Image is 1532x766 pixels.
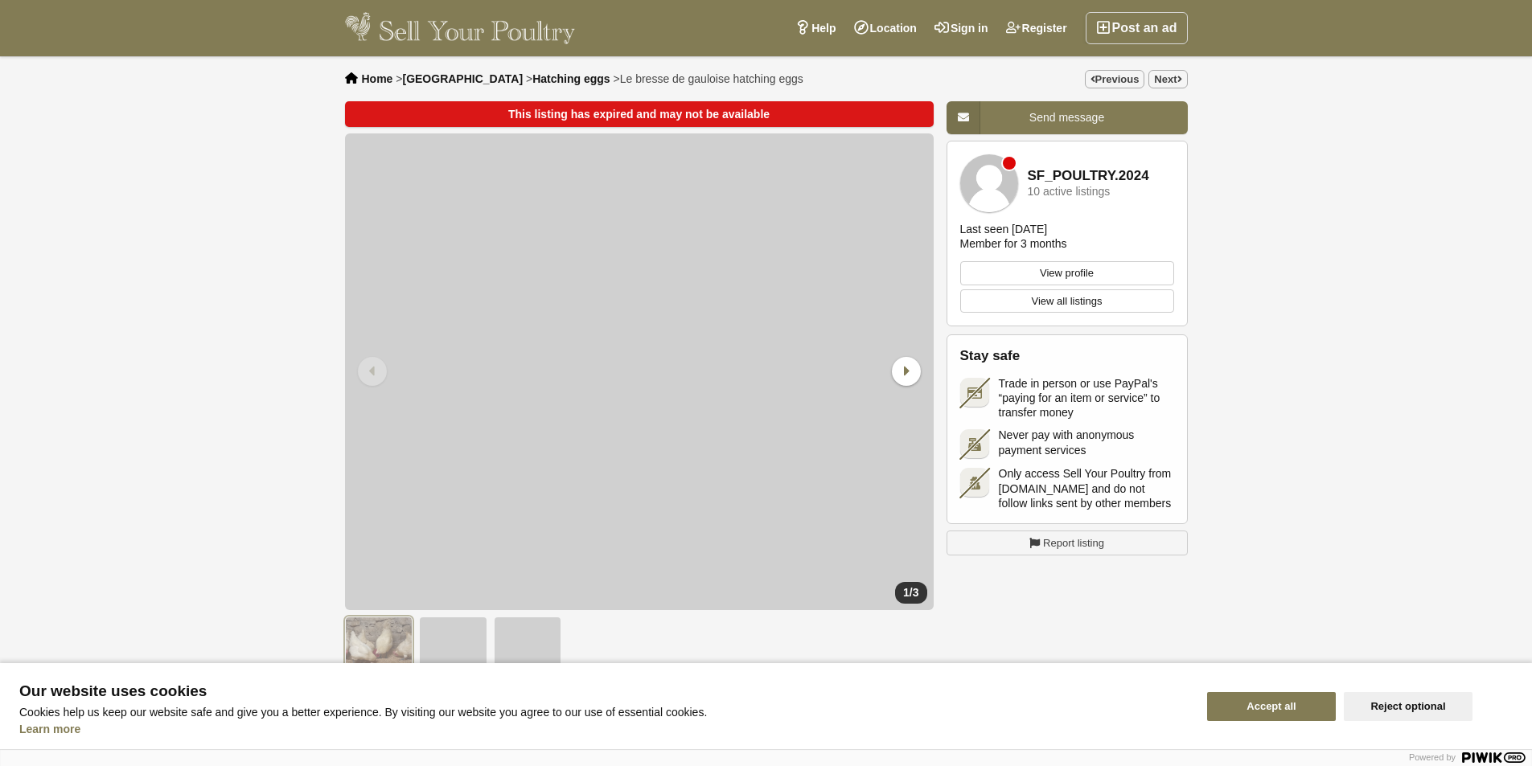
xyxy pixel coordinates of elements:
[913,586,919,599] span: 3
[960,222,1048,236] div: Last seen [DATE]
[1148,70,1187,88] a: Next
[1086,12,1188,44] a: Post an ad
[532,72,610,85] a: Hatching eggs
[997,12,1076,44] a: Register
[353,350,395,392] div: Previous slide
[947,530,1188,556] a: Report listing
[903,586,910,599] span: 1
[345,133,934,610] li: 1 / 3
[926,12,997,44] a: Sign in
[1344,692,1472,721] button: Reject optional
[787,12,844,44] a: Help
[345,12,576,44] img: Sell Your Poultry
[895,582,926,604] div: /
[1028,169,1149,184] a: SF_POULTRY.2024
[1028,186,1111,198] div: 10 active listings
[999,428,1174,457] span: Never pay with anonymous payment services
[960,289,1174,313] a: View all listings
[1409,752,1456,762] span: Powered by
[419,616,487,674] img: Le bresse de gauloise hatching eggs - 2
[19,723,80,735] a: Learn more
[402,72,523,85] a: [GEOGRAPHIC_DATA]
[614,72,803,85] li: >
[1085,70,1145,88] a: Previous
[884,350,926,392] div: Next slide
[345,101,934,127] div: This listing has expired and may not be available
[362,72,393,85] a: Home
[396,72,523,85] li: >
[999,466,1174,510] span: Only access Sell Your Poultry from [DOMAIN_NAME] and do not follow links sent by other members
[960,236,1067,251] div: Member for 3 months
[1003,157,1016,170] div: Member is offline
[1043,535,1104,551] span: Report listing
[999,376,1174,420] span: Trade in person or use PayPal's “paying for an item or service” to transfer money
[960,348,1174,364] h2: Stay safe
[960,154,1018,212] img: SF_POULTRY.2024
[947,101,1188,134] a: Send message
[345,616,413,674] img: Le bresse de gauloise hatching eggs - 1
[494,616,562,674] img: Le bresse de gauloise hatching eggs - 3
[1029,111,1104,124] span: Send message
[845,12,926,44] a: Location
[345,133,934,610] img: Le bresse de gauloise hatching eggs - 1/3
[19,683,1188,699] span: Our website uses cookies
[526,72,610,85] li: >
[1207,692,1336,721] button: Accept all
[960,261,1174,285] a: View profile
[620,72,803,85] span: Le bresse de gauloise hatching eggs
[19,706,1188,719] p: Cookies help us keep our website safe and give you a better experience. By visiting our website y...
